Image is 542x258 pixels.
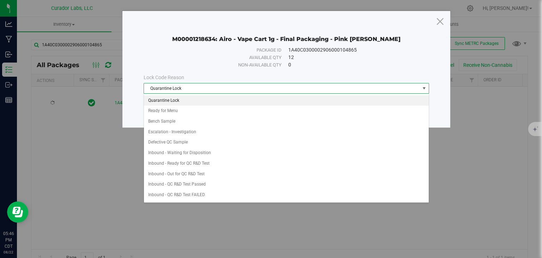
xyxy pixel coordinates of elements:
div: Package ID [156,47,282,54]
li: Defective QC Sample [144,137,429,148]
iframe: Resource center [7,201,28,223]
li: Inbound - Ready for Production [144,200,429,211]
li: Escalation - Investigation [144,127,429,137]
div: Non-available qty [156,61,282,69]
div: 12 [288,54,417,61]
div: Available qty [156,54,282,61]
li: Inbound - Out for QC R&D Test [144,169,429,180]
div: 1A40C0300002906000104865 [288,46,417,54]
li: Quarantine Lock [144,95,429,106]
div: 0 [288,61,417,69]
li: Inbound - QC R&D Test Passed [144,179,429,190]
span: Quarantine Lock [144,83,420,93]
li: Bench Sample [144,116,429,127]
li: Inbound - Waiting for Disposition [144,148,429,158]
span: select [420,83,429,93]
li: Inbound - Ready for QC R&D Test [144,158,429,169]
li: Ready for Menu [144,106,429,116]
li: Inbound - QC R&D Test FAILED [144,190,429,200]
span: Lock Code Reason [144,75,184,80]
div: M00001218634: Airo - Vape Cart 1g - Final Packaging - Pink Palmer [144,25,429,43]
